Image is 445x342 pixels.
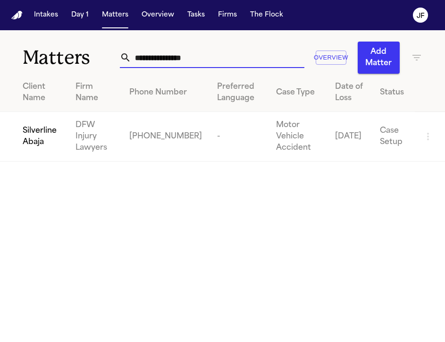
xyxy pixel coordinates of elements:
[327,112,372,162] td: [DATE]
[98,7,132,24] button: Matters
[316,51,346,65] button: Overview
[358,42,400,74] button: Add Matter
[11,11,23,20] a: Home
[372,112,415,162] td: Case Setup
[11,11,23,20] img: Finch Logo
[23,125,60,148] span: Silverline Abaja
[335,81,365,104] div: Date of Loss
[276,87,320,98] div: Case Type
[184,7,209,24] button: Tasks
[380,87,407,98] div: Status
[214,7,241,24] button: Firms
[129,87,202,98] div: Phone Number
[23,46,120,69] h1: Matters
[76,81,114,104] div: Firm Name
[23,81,60,104] div: Client Name
[122,112,210,162] td: [PHONE_NUMBER]
[269,112,327,162] td: Motor Vehicle Accident
[68,112,122,162] td: DFW Injury Lawyers
[210,112,269,162] td: -
[67,7,92,24] button: Day 1
[246,7,287,24] button: The Flock
[217,81,261,104] div: Preferred Language
[138,7,178,24] button: Overview
[30,7,62,24] button: Intakes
